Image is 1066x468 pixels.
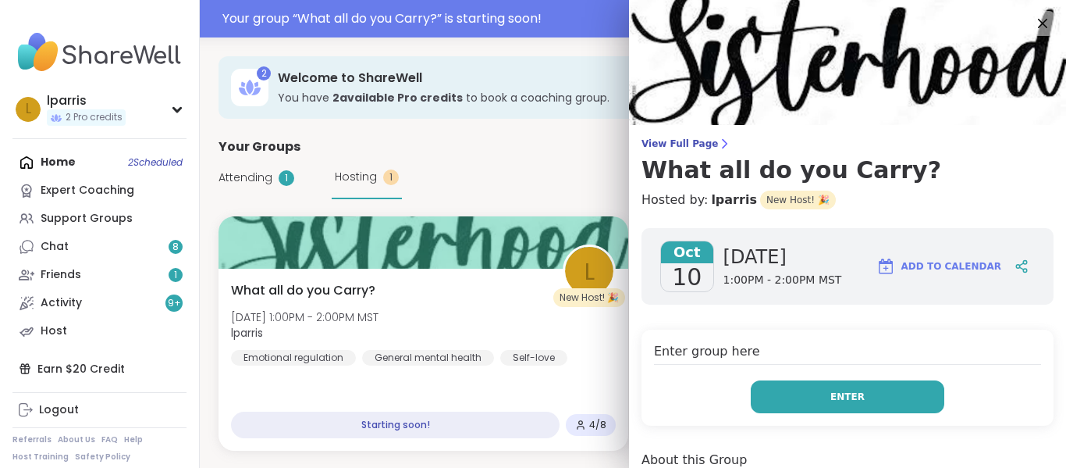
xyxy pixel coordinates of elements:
[279,170,294,186] div: 1
[219,170,272,186] span: Attending
[278,90,888,105] h3: You have to book a coaching group.
[231,309,378,325] span: [DATE] 1:00PM - 2:00PM MST
[12,317,187,345] a: Host
[231,325,263,341] b: lparris
[278,70,888,87] h3: Welcome to ShareWell
[47,92,126,109] div: lparris
[641,191,1054,209] h4: Hosted by:
[641,156,1054,184] h3: What all do you Carry?
[231,412,560,438] div: Starting soon!
[174,269,177,282] span: 1
[101,434,118,445] a: FAQ
[760,191,836,209] span: New Host! 🎉
[332,90,463,105] b: 2 available Pro credit s
[66,111,123,124] span: 2 Pro credits
[222,9,1057,28] div: Your group “ What all do you Carry? ” is starting soon!
[12,261,187,289] a: Friends1
[219,138,300,156] span: Your Groups
[641,138,1054,184] a: View Full PageWhat all do you Carry?
[585,253,595,290] span: l
[12,177,187,205] a: Expert Coaching
[12,233,187,261] a: Chat8
[26,99,31,120] span: l
[124,434,143,445] a: Help
[672,263,702,291] span: 10
[869,248,1008,285] button: Add to Calendar
[41,211,133,227] div: Support Groups
[12,205,187,233] a: Support Groups
[876,257,895,276] img: ShareWell Logomark
[58,434,95,445] a: About Us
[589,419,606,431] span: 4 / 8
[12,396,187,424] a: Logout
[751,380,944,413] button: Enter
[901,259,1001,273] span: Add to Calendar
[12,452,69,463] a: Host Training
[661,241,713,263] span: Oct
[723,245,842,270] span: [DATE]
[830,390,865,404] span: Enter
[641,138,1054,150] span: View Full Page
[362,350,494,366] div: General mental health
[41,239,69,255] div: Chat
[12,434,52,445] a: Referrals
[500,350,567,366] div: Self-love
[41,323,67,339] div: Host
[231,281,375,300] span: What all do you Carry?
[383,170,399,185] div: 1
[172,241,179,254] span: 8
[723,273,842,288] span: 1:00PM - 2:00PM MST
[75,452,130,463] a: Safety Policy
[41,183,134,198] div: Expert Coaching
[335,169,377,185] span: Hosting
[231,350,356,366] div: Emotional regulation
[168,297,181,310] span: 9 +
[654,342,1041,365] h4: Enter group here
[711,191,757,209] a: lparris
[39,402,79,418] div: Logout
[12,355,187,383] div: Earn $20 Credit
[12,25,187,80] img: ShareWell Nav Logo
[41,267,81,283] div: Friends
[12,289,187,317] a: Activity9+
[41,295,82,311] div: Activity
[553,288,625,307] div: New Host! 🎉
[257,66,271,80] div: 2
